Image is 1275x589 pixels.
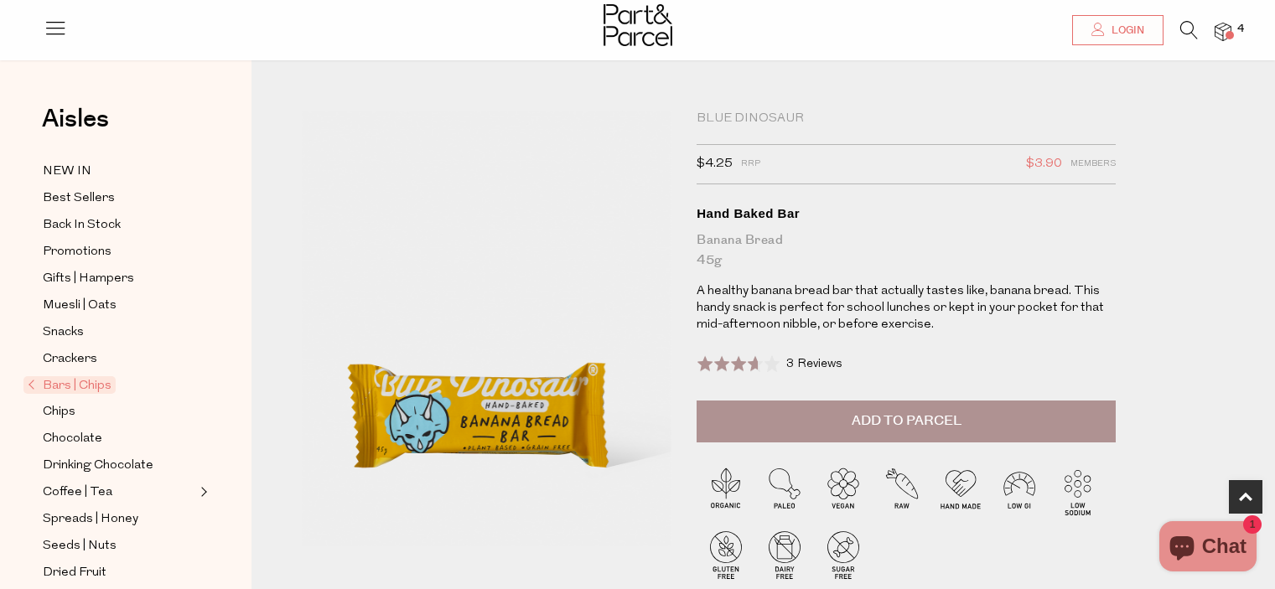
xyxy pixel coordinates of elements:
[741,153,760,175] span: RRP
[43,189,115,209] span: Best Sellers
[43,482,195,503] a: Coffee | Tea
[196,482,208,502] button: Expand/Collapse Coffee | Tea
[43,536,117,556] span: Seeds | Nuts
[697,400,1116,442] button: Add to Parcel
[302,111,671,546] img: Hand Baked Bar
[43,455,195,476] a: Drinking Chocolate
[873,462,931,520] img: P_P-ICONS-Live_Bec_V11_Raw.svg
[43,428,195,449] a: Chocolate
[697,462,755,520] img: P_P-ICONS-Live_Bec_V11_Organic.svg
[43,535,195,556] a: Seeds | Nuts
[697,153,733,175] span: $4.25
[42,106,109,148] a: Aisles
[43,241,195,262] a: Promotions
[1026,153,1062,175] span: $3.90
[43,402,75,422] span: Chips
[43,509,195,530] a: Spreads | Honey
[43,509,138,530] span: Spreads | Honey
[755,462,814,520] img: P_P-ICONS-Live_Bec_V11_Paleo.svg
[43,161,195,182] a: NEW IN
[43,268,195,289] a: Gifts | Hampers
[1233,22,1248,37] span: 4
[1154,521,1262,576] inbox-online-store-chat: Shopify online store chat
[43,563,106,583] span: Dried Fruit
[43,269,134,289] span: Gifts | Hampers
[43,483,112,503] span: Coffee | Tea
[814,525,873,584] img: P_P-ICONS-Live_Bec_V11_Sugar_Free.svg
[43,188,195,209] a: Best Sellers
[43,349,195,369] a: Crackers
[43,215,121,235] span: Back In Stock
[697,230,1116,271] div: Banana Bread 45g
[43,214,195,235] a: Back In Stock
[23,376,116,394] span: Bars | Chips
[43,295,195,316] a: Muesli | Oats
[28,375,195,395] a: Bars | Chips
[43,349,97,369] span: Crackers
[1070,153,1116,175] span: Members
[43,562,195,583] a: Dried Fruit
[1215,23,1231,40] a: 4
[786,358,842,370] span: 3 Reviews
[931,462,990,520] img: P_P-ICONS-Live_Bec_V11_Handmade.svg
[755,525,814,584] img: P_P-ICONS-Live_Bec_V11_Dairy_Free.svg
[697,525,755,584] img: P_P-ICONS-Live_Bec_V11_Gluten_Free.svg
[43,242,111,262] span: Promotions
[43,429,102,449] span: Chocolate
[814,462,873,520] img: P_P-ICONS-Live_Bec_V11_Vegan.svg
[1107,23,1144,38] span: Login
[43,162,91,182] span: NEW IN
[990,462,1049,520] img: P_P-ICONS-Live_Bec_V11_Low_Gi.svg
[697,205,1116,222] div: Hand Baked Bar
[43,296,117,316] span: Muesli | Oats
[43,456,153,476] span: Drinking Chocolate
[43,323,84,343] span: Snacks
[1049,462,1107,520] img: P_P-ICONS-Live_Bec_V11_Low_Sodium.svg
[852,411,961,431] span: Add to Parcel
[43,401,195,422] a: Chips
[42,101,109,137] span: Aisles
[697,283,1116,333] p: A healthy banana bread bar that actually tastes like, banana bread. This handy snack is perfect f...
[1072,15,1164,45] a: Login
[604,4,672,46] img: Part&Parcel
[697,111,1116,127] div: Blue Dinosaur
[43,322,195,343] a: Snacks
